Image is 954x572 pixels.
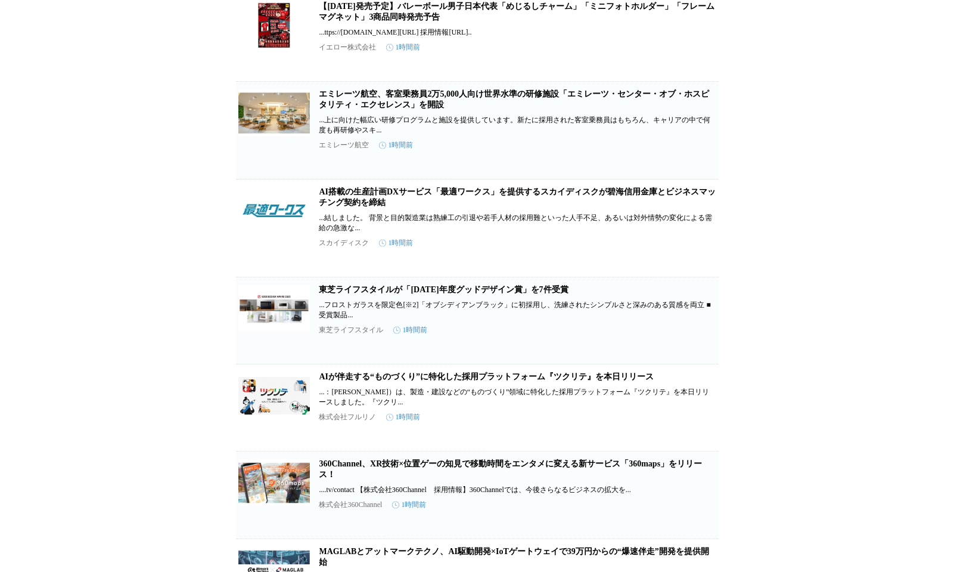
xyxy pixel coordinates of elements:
[238,285,310,332] img: 東芝ライフスタイルが「2025年度グッドデザイン賞」を7件受賞
[319,213,716,233] p: ...結しました。 背景と目的製造業は熟練工の引退や若手人材の採用難といった人手不足、あるいは対外情勢の変化による需給の急激な...
[319,387,716,407] p: ...：[PERSON_NAME]）は、製造・建設などの“ものづくり”領域に特化した採用プラットフォーム『ツクリテ』を本日リリースしました。『ツクリ...
[386,42,421,52] time: 1時間前
[319,115,716,135] p: ...上に向けた幅広い研修プログラムと施設を提供しています。新たに採用された客室乗務員はもちろん、キャリアの中で何度も再研修やスキ...
[319,547,709,567] a: MAGLABとアットマークテクノ、AI駆動開発×IoTゲートウェイで39万円からの“爆速伴走”開発を提供開始
[319,187,716,207] a: AI搭載の生産計画DXサービス「最適ワークス」を提供するスカイディスクが碧海信用金庫とビジネスマッチング契約を締結
[319,300,716,320] p: ...フロストガラスを限定色[※2]「オブシディアンブラック」に初採用し、洗練されたシンプルさと深みのある質感を両立 ■受賞製品...
[319,2,714,21] a: 【[DATE]発売予定】バレーボール男子日本代表「めじるしチャーム」「ミニフォトホルダー」「フレームマグネット」3商品同時発売予告
[379,238,414,248] time: 1時間前
[386,412,421,422] time: 1時間前
[319,140,369,150] p: エミレーツ航空
[392,500,427,510] time: 1時間前
[238,1,310,49] img: 【2025年10月発売予定】バレーボール男子日本代表「めじるしチャーム」「ミニフォトホルダー」「フレームマグネット」3商品同時発売予告
[319,485,716,495] p: ....tv/contact 【株式会社360Channel 採用情報】360Channelでは、今後さらなるビジネスの拡大を...
[319,27,716,38] p: ...ttps://[DOMAIN_NAME][URL] 採用情報[URL]..
[238,187,310,234] img: AI搭載の生産計画DXサービス「最適ワークス」を提供するスカイディスクが碧海信用金庫とビジネスマッチング契約を締結
[319,238,369,248] p: スカイディスク
[238,89,310,137] img: エミレーツ航空、客室乗務員2万5,000人向け世界水準の研修施設「エミレーツ・センター・オブ・ホスピタリティ・エクセレンス」を開設
[379,140,414,150] time: 1時間前
[319,42,377,52] p: イエロー株式会社
[238,459,310,506] img: 360Channel、XR技術×位置ゲーの知見で移動時間をエンタメに変える新サービス「360maps」をリリース！
[319,325,384,335] p: 東芝ライフスタイル
[238,372,310,419] img: AIが伴走する“ものづくり”に特化した採用プラットフォーム『ツクリテ』を本日リリース
[319,372,654,381] a: AIが伴走する“ものづくり”に特化した採用プラットフォーム『ツクリテ』を本日リリース
[319,412,377,422] p: 株式会社フルリノ
[393,325,428,335] time: 1時間前
[319,459,703,479] a: 360Channel、XR技術×位置ゲーの知見で移動時間をエンタメに変える新サービス「360maps」をリリース！
[319,89,710,109] a: エミレーツ航空、客室乗務員2万5,000人向け世界水準の研修施設「エミレーツ・センター・オブ・ホスピタリティ・エクセレンス」を開設
[319,500,383,510] p: 株式会社360Channel
[319,285,568,294] a: 東芝ライフスタイルが「[DATE]年度グッドデザイン賞」を7件受賞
